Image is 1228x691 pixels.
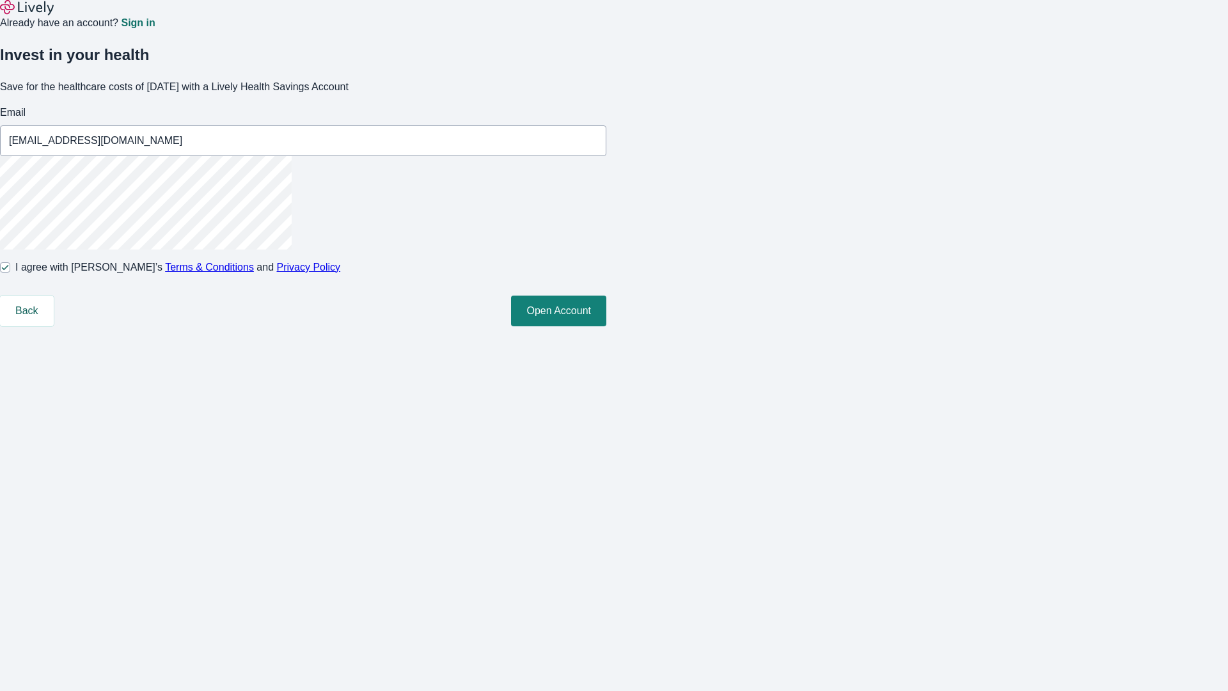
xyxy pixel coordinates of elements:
[15,260,340,275] span: I agree with [PERSON_NAME]’s and
[165,262,254,273] a: Terms & Conditions
[121,18,155,28] a: Sign in
[277,262,341,273] a: Privacy Policy
[511,296,606,326] button: Open Account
